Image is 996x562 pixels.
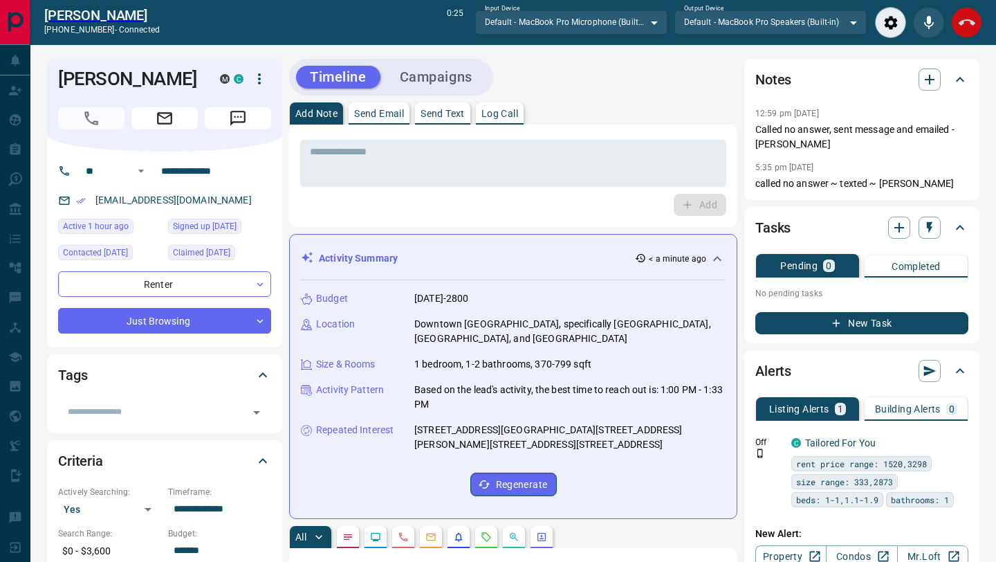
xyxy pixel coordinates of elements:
[316,423,394,437] p: Repeated Interest
[508,532,519,543] svg: Opportunities
[173,246,230,260] span: Claimed [DATE]
[398,532,409,543] svg: Calls
[805,437,876,448] a: Tailored For You
[295,532,306,542] p: All
[131,107,198,129] span: Email
[58,68,199,90] h1: [PERSON_NAME]
[58,219,161,238] div: Mon Aug 18 2025
[649,253,706,265] p: < a minute ago
[44,7,160,24] a: [PERSON_NAME]
[168,527,271,540] p: Budget:
[421,109,465,118] p: Send Text
[453,532,464,543] svg: Listing Alerts
[95,194,252,206] a: [EMAIL_ADDRESS][DOMAIN_NAME]
[892,262,941,271] p: Completed
[475,10,667,34] div: Default - MacBook Pro Microphone (Built-in)
[755,448,765,458] svg: Push Notification Only
[470,473,557,496] button: Regenerate
[481,109,518,118] p: Log Call
[891,493,949,507] span: bathrooms: 1
[481,532,492,543] svg: Requests
[63,219,129,233] span: Active 1 hour ago
[58,107,124,129] span: Call
[205,107,271,129] span: Message
[296,66,380,89] button: Timeline
[58,359,271,392] div: Tags
[58,308,271,334] div: Just Browsing
[76,196,86,206] svg: Email Verified
[536,532,547,543] svg: Agent Actions
[386,66,486,89] button: Campaigns
[875,404,941,414] p: Building Alerts
[58,486,161,498] p: Actively Searching:
[755,354,968,388] div: Alerts
[755,436,783,448] p: Off
[58,444,271,478] div: Criteria
[949,404,954,414] p: 0
[63,246,128,260] span: Contacted [DATE]
[370,532,381,543] svg: Lead Browsing Activity
[58,271,271,297] div: Renter
[316,317,355,332] p: Location
[755,69,791,91] h2: Notes
[796,493,878,507] span: beds: 1-1,1.1-1.9
[485,4,520,13] label: Input Device
[838,404,843,414] p: 1
[755,217,791,239] h2: Tasks
[354,109,404,118] p: Send Email
[755,360,791,382] h2: Alerts
[58,450,103,472] h2: Criteria
[168,486,271,498] p: Timeframe:
[684,4,723,13] label: Output Device
[58,245,161,264] div: Fri Aug 15 2025
[247,403,266,422] button: Open
[796,475,893,489] span: size range: 333,2873
[58,498,161,520] div: Yes
[755,109,819,118] p: 12:59 pm [DATE]
[755,123,968,152] p: Called no answer, sent message and emailed - [PERSON_NAME]
[414,317,726,346] p: Downtown [GEOGRAPHIC_DATA], specifically [GEOGRAPHIC_DATA], [GEOGRAPHIC_DATA], and [GEOGRAPHIC_DATA]
[826,261,831,271] p: 0
[414,291,468,306] p: [DATE]-2800
[316,357,376,372] p: Size & Rooms
[133,163,149,179] button: Open
[319,251,398,266] p: Activity Summary
[168,219,271,238] div: Thu Nov 12 2020
[58,527,161,540] p: Search Range:
[173,219,237,233] span: Signed up [DATE]
[342,532,353,543] svg: Notes
[755,527,968,541] p: New Alert:
[316,383,384,397] p: Activity Pattern
[168,245,271,264] div: Mon Aug 11 2025
[755,283,968,304] p: No pending tasks
[796,457,927,471] span: rent price range: 1520,3298
[755,176,968,191] p: called no answer ~ texted ~ [PERSON_NAME]
[44,24,160,36] p: [PHONE_NUMBER] -
[119,25,160,35] span: connected
[755,312,968,334] button: New Task
[414,383,726,412] p: Based on the lead's activity, the best time to reach out is: 1:00 PM - 1:33 PM
[780,261,818,271] p: Pending
[769,404,829,414] p: Listing Alerts
[58,364,87,386] h2: Tags
[316,291,348,306] p: Budget
[447,7,463,38] p: 0:25
[951,7,982,38] div: End Call
[414,357,591,372] p: 1 bedroom, 1-2 bathrooms, 370-799 sqft
[755,163,814,172] p: 5:35 pm [DATE]
[913,7,944,38] div: Mute
[674,10,867,34] div: Default - MacBook Pro Speakers (Built-in)
[301,246,726,271] div: Activity Summary< a minute ago
[425,532,436,543] svg: Emails
[414,423,726,452] p: [STREET_ADDRESS][GEOGRAPHIC_DATA][STREET_ADDRESS][PERSON_NAME][STREET_ADDRESS][STREET_ADDRESS]
[295,109,338,118] p: Add Note
[234,74,243,84] div: condos.ca
[755,63,968,96] div: Notes
[791,438,801,448] div: condos.ca
[875,7,906,38] div: Audio Settings
[755,211,968,244] div: Tasks
[220,74,230,84] div: mrloft.ca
